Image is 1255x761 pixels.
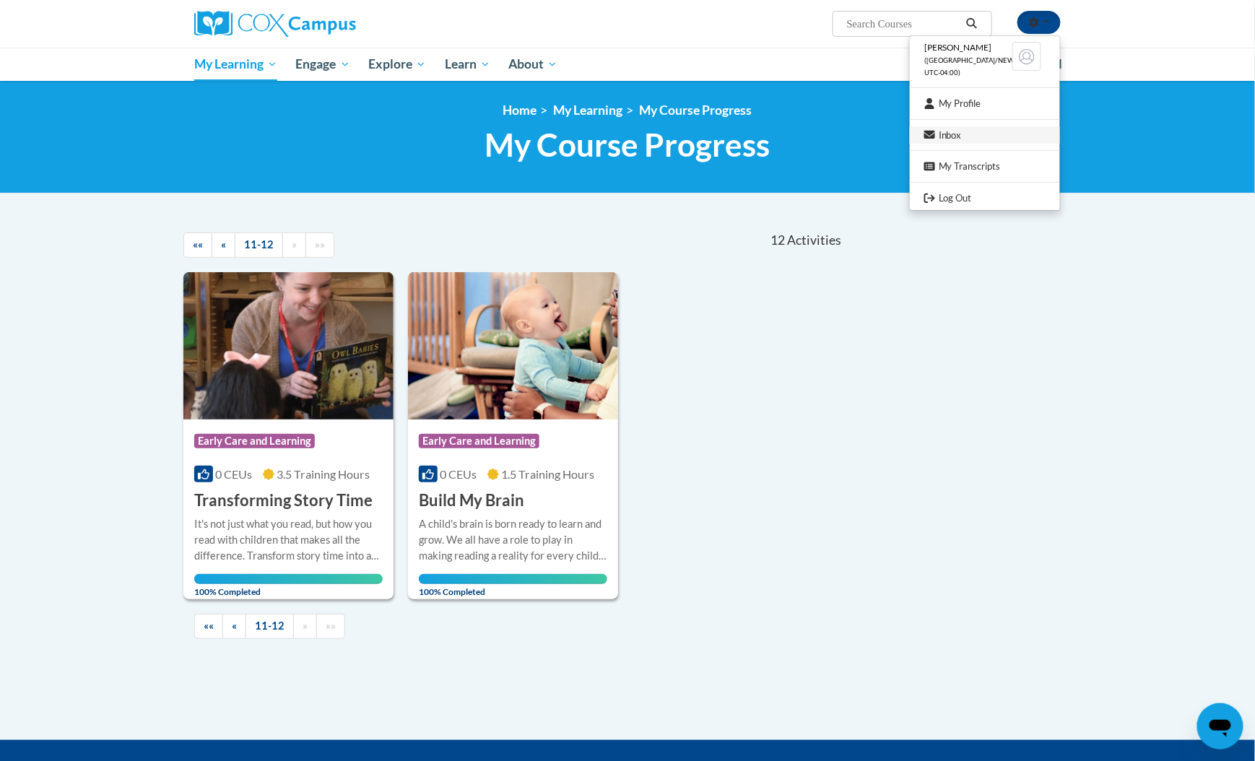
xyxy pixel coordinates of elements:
[204,619,214,632] span: ««
[296,56,350,73] span: Engage
[503,103,537,118] a: Home
[1017,11,1061,34] button: Account Settings
[368,56,426,73] span: Explore
[419,434,539,448] span: Early Care and Learning
[910,95,1060,113] a: My Profile
[846,15,961,32] input: Search Courses
[222,614,246,639] a: Previous
[910,189,1060,207] a: Logout
[183,272,394,419] img: Course Logo
[194,11,356,37] img: Cox Campus
[770,232,785,248] span: 12
[1012,42,1041,71] img: Learner Profile Avatar
[193,238,203,251] span: ««
[183,272,394,600] a: Course LogoEarly Care and Learning0 CEUs3.5 Training Hours Transforming Story TimeIt's not just w...
[183,232,212,258] a: Begining
[787,232,841,248] span: Activities
[194,574,383,584] div: Your progress
[445,56,490,73] span: Learn
[282,232,306,258] a: Next
[485,126,770,164] span: My Course Progress
[408,272,618,600] a: Course LogoEarly Care and Learning0 CEUs1.5 Training Hours Build My BrainA child's brain is born ...
[554,103,623,118] a: My Learning
[185,48,287,81] a: My Learning
[315,238,325,251] span: »»
[215,467,252,481] span: 0 CEUs
[440,467,477,481] span: 0 CEUs
[246,614,294,639] a: 11-12
[924,56,1037,77] span: ([GEOGRAPHIC_DATA]/New_York UTC-04:00)
[194,56,277,73] span: My Learning
[501,467,594,481] span: 1.5 Training Hours
[408,272,618,419] img: Course Logo
[419,516,607,564] div: A child's brain is born ready to learn and grow. We all have a role to play in making reading a r...
[419,574,607,584] div: Your progress
[508,56,557,73] span: About
[235,232,283,258] a: 11-12
[173,48,1082,81] div: Main menu
[910,126,1060,144] a: Inbox
[194,434,315,448] span: Early Care and Learning
[194,574,383,597] span: 100% Completed
[194,11,469,37] a: Cox Campus
[316,614,345,639] a: End
[910,157,1060,175] a: My Transcripts
[419,574,607,597] span: 100% Completed
[293,614,317,639] a: Next
[221,238,226,251] span: «
[326,619,336,632] span: »»
[1197,703,1243,749] iframe: Button to launch messaging window
[277,467,370,481] span: 3.5 Training Hours
[640,103,752,118] a: My Course Progress
[287,48,360,81] a: Engage
[924,42,992,53] span: [PERSON_NAME]
[305,232,334,258] a: End
[359,48,435,81] a: Explore
[419,490,524,512] h3: Build My Brain
[212,232,235,258] a: Previous
[500,48,568,81] a: About
[194,490,373,512] h3: Transforming Story Time
[292,238,297,251] span: »
[303,619,308,632] span: »
[435,48,500,81] a: Learn
[194,614,223,639] a: Begining
[232,619,237,632] span: «
[961,15,983,32] button: Search
[194,516,383,564] div: It's not just what you read, but how you read with children that makes all the difference. Transf...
